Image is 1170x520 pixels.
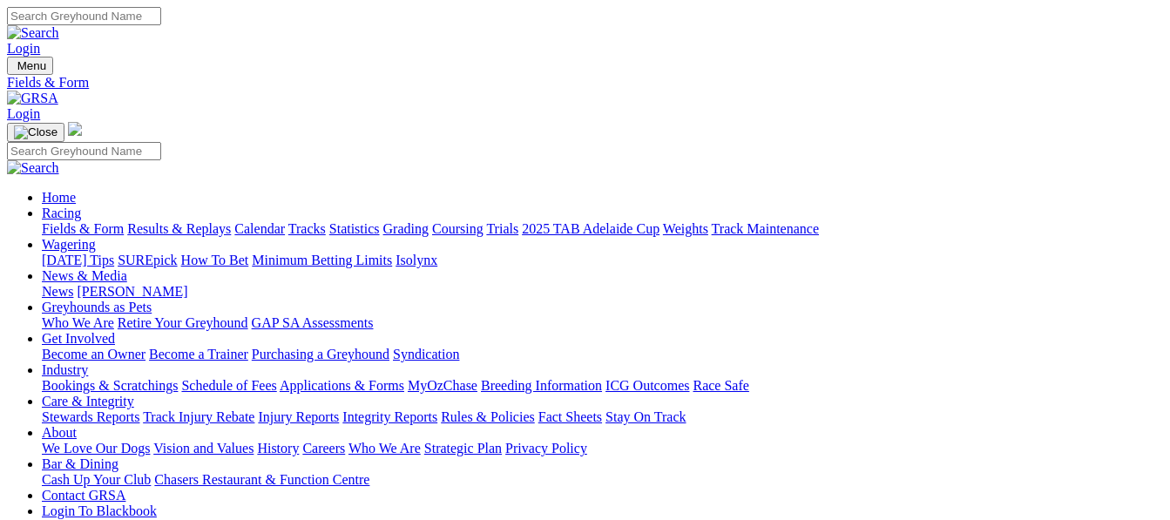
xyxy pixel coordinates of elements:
a: Trials [486,221,518,236]
a: Track Maintenance [712,221,819,236]
a: Stay On Track [605,409,686,424]
a: Wagering [42,237,96,252]
div: Industry [42,378,1163,394]
a: Bookings & Scratchings [42,378,178,393]
a: Stewards Reports [42,409,139,424]
img: GRSA [7,91,58,106]
img: logo-grsa-white.png [68,122,82,136]
a: GAP SA Assessments [252,315,374,330]
a: Applications & Forms [280,378,404,393]
a: Home [42,190,76,205]
a: [DATE] Tips [42,253,114,267]
a: 2025 TAB Adelaide Cup [522,221,659,236]
a: MyOzChase [408,378,477,393]
a: Strategic Plan [424,441,502,456]
a: Who We Are [348,441,421,456]
a: Purchasing a Greyhound [252,347,389,361]
a: History [257,441,299,456]
a: Schedule of Fees [181,378,276,393]
a: Greyhounds as Pets [42,300,152,314]
img: Search [7,160,59,176]
a: Grading [383,221,429,236]
a: Become a Trainer [149,347,248,361]
a: Breeding Information [481,378,602,393]
a: Careers [302,441,345,456]
a: Industry [42,362,88,377]
button: Toggle navigation [7,57,53,75]
a: News [42,284,73,299]
a: Fields & Form [42,221,124,236]
a: Login [7,41,40,56]
img: Search [7,25,59,41]
a: Minimum Betting Limits [252,253,392,267]
img: Close [14,125,57,139]
a: Who We Are [42,315,114,330]
a: Privacy Policy [505,441,587,456]
div: Racing [42,221,1163,237]
a: Tracks [288,221,326,236]
a: Get Involved [42,331,115,346]
a: Isolynx [396,253,437,267]
a: Become an Owner [42,347,145,361]
div: Care & Integrity [42,409,1163,425]
a: [PERSON_NAME] [77,284,187,299]
a: Weights [663,221,708,236]
a: News & Media [42,268,127,283]
button: Toggle navigation [7,123,64,142]
a: Calendar [234,221,285,236]
a: ICG Outcomes [605,378,689,393]
input: Search [7,142,161,160]
a: Statistics [329,221,380,236]
a: Contact GRSA [42,488,125,503]
a: Care & Integrity [42,394,134,409]
a: Results & Replays [127,221,231,236]
a: About [42,425,77,440]
a: Race Safe [693,378,748,393]
a: Chasers Restaurant & Function Centre [154,472,369,487]
a: Syndication [393,347,459,361]
a: Vision and Values [153,441,254,456]
div: Bar & Dining [42,472,1163,488]
a: Rules & Policies [441,409,535,424]
div: News & Media [42,284,1163,300]
a: Login To Blackbook [42,503,157,518]
div: Get Involved [42,347,1163,362]
div: Wagering [42,253,1163,268]
span: Menu [17,59,46,72]
a: Coursing [432,221,484,236]
a: We Love Our Dogs [42,441,150,456]
a: Fields & Form [7,75,1163,91]
a: Integrity Reports [342,409,437,424]
input: Search [7,7,161,25]
a: Track Injury Rebate [143,409,254,424]
a: Cash Up Your Club [42,472,151,487]
a: Bar & Dining [42,456,118,471]
a: Retire Your Greyhound [118,315,248,330]
div: About [42,441,1163,456]
a: Injury Reports [258,409,339,424]
a: Racing [42,206,81,220]
a: Login [7,106,40,121]
a: SUREpick [118,253,177,267]
a: How To Bet [181,253,249,267]
a: Fact Sheets [538,409,602,424]
div: Greyhounds as Pets [42,315,1163,331]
